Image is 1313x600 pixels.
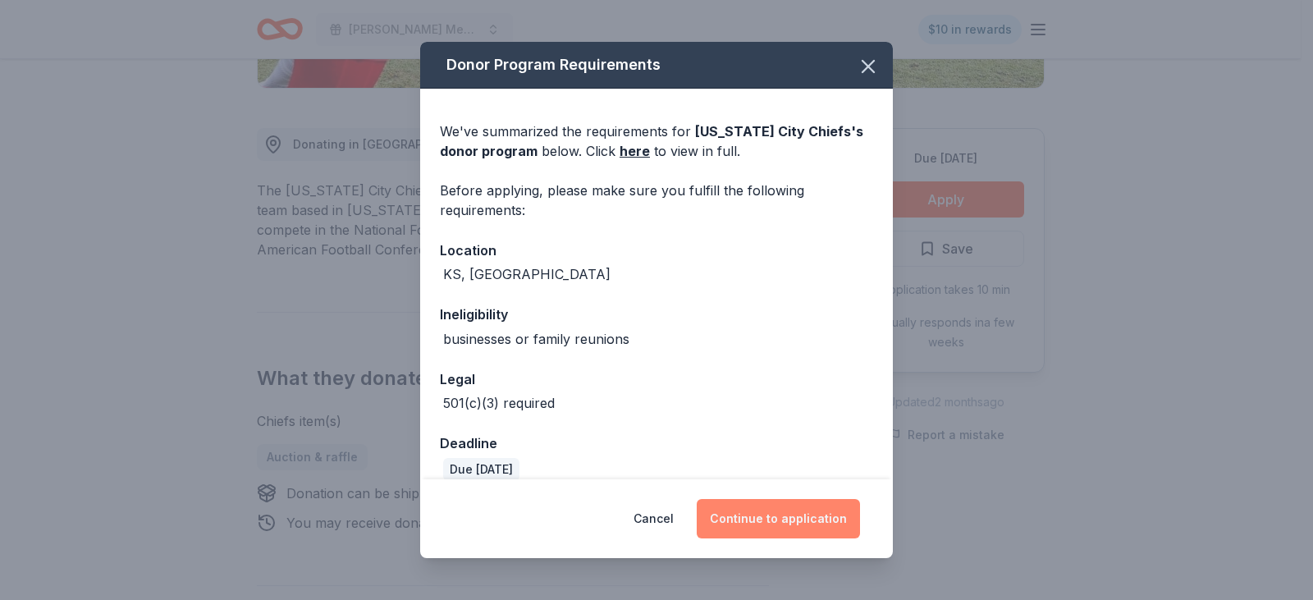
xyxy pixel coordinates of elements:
[443,393,555,413] div: 501(c)(3) required
[697,499,860,538] button: Continue to application
[620,141,650,161] a: here
[443,264,611,284] div: KS, [GEOGRAPHIC_DATA]
[440,304,873,325] div: Ineligibility
[440,240,873,261] div: Location
[440,121,873,161] div: We've summarized the requirements for below. Click to view in full.
[443,458,519,481] div: Due [DATE]
[440,369,873,390] div: Legal
[440,433,873,454] div: Deadline
[420,42,893,89] div: Donor Program Requirements
[440,181,873,220] div: Before applying, please make sure you fulfill the following requirements:
[634,499,674,538] button: Cancel
[443,329,629,349] div: businesses or family reunions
